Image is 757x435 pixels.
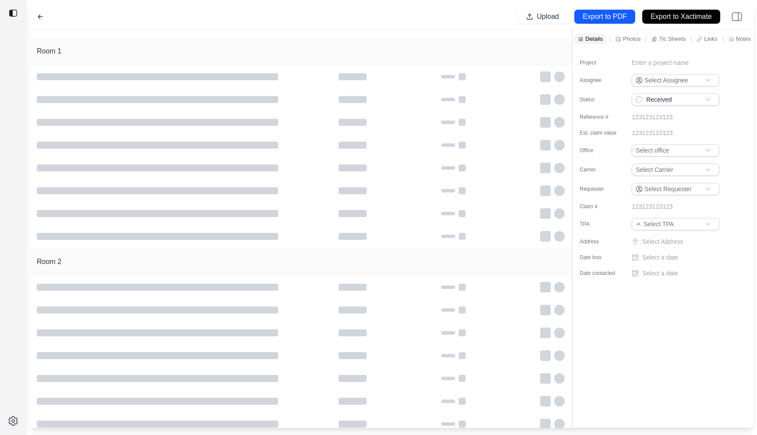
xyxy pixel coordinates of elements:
p: 123123123123 [632,128,672,137]
p: Tic Sheets [659,35,686,43]
p: Select a date [642,269,678,278]
label: Date loss [580,254,623,261]
p: Enter a project name [632,58,689,67]
p: Photos [623,35,640,43]
button: Export to Xactimate [642,10,720,24]
label: Requester [580,185,623,193]
p: 123123123123 [632,202,672,211]
p: Upload [537,12,559,22]
label: Est. claim value [580,129,623,136]
p: Export to Xactimate [651,12,712,22]
p: Notes [736,35,751,43]
p: Select a date [642,253,678,262]
label: Carrier [580,166,623,173]
button: Export to PDF [574,10,635,24]
h1: Room 2 [37,257,61,267]
p: Links [704,35,717,43]
img: right-panel.svg [727,7,746,26]
label: Date contacted [580,270,623,277]
p: Details [585,35,603,43]
p: Select Address [642,237,721,246]
label: Status [580,96,623,103]
p: 123123123123 [632,113,672,121]
label: Project [580,59,623,66]
h1: Room 1 [37,46,61,57]
p: Export to PDF [583,12,626,22]
label: Office [580,147,623,154]
label: Claim # [580,203,623,210]
img: toggle sidebar [9,9,18,18]
label: TPA [580,221,623,228]
button: Upload [518,10,567,24]
label: Reference # [580,114,623,121]
label: Address [580,238,623,245]
label: Assignee [580,77,623,84]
